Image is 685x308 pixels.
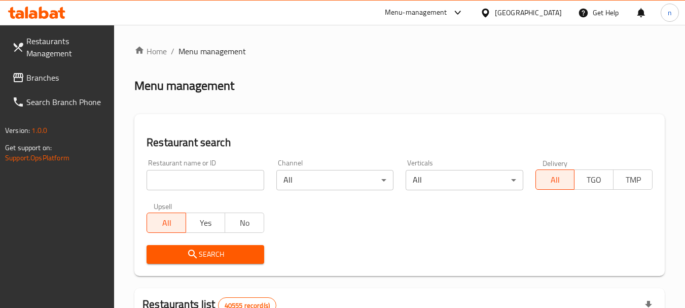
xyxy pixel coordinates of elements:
input: Search for restaurant name or ID.. [147,170,264,190]
span: n [668,7,672,18]
a: Restaurants Management [4,29,115,65]
span: All [540,173,571,187]
h2: Menu management [134,78,234,94]
label: Delivery [543,159,568,166]
span: Yes [190,216,221,230]
button: Yes [186,213,225,233]
span: TMP [618,173,648,187]
h2: Restaurant search [147,135,653,150]
button: All [535,169,575,190]
div: Menu-management [385,7,447,19]
button: TGO [574,169,614,190]
button: No [225,213,264,233]
button: Search [147,245,264,264]
span: Menu management [178,45,246,57]
nav: breadcrumb [134,45,665,57]
span: Search Branch Phone [26,96,106,108]
div: [GEOGRAPHIC_DATA] [495,7,562,18]
label: Upsell [154,202,172,210]
span: Search [155,248,256,261]
button: TMP [613,169,653,190]
span: All [151,216,182,230]
a: Support.OpsPlatform [5,151,69,164]
a: Branches [4,65,115,90]
span: Version: [5,124,30,137]
span: Restaurants Management [26,35,106,59]
button: All [147,213,186,233]
span: No [229,216,260,230]
a: Search Branch Phone [4,90,115,114]
a: Home [134,45,167,57]
span: 1.0.0 [31,124,47,137]
span: Branches [26,72,106,84]
div: All [406,170,523,190]
span: TGO [579,173,609,187]
div: All [276,170,393,190]
span: Get support on: [5,141,52,154]
li: / [171,45,174,57]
